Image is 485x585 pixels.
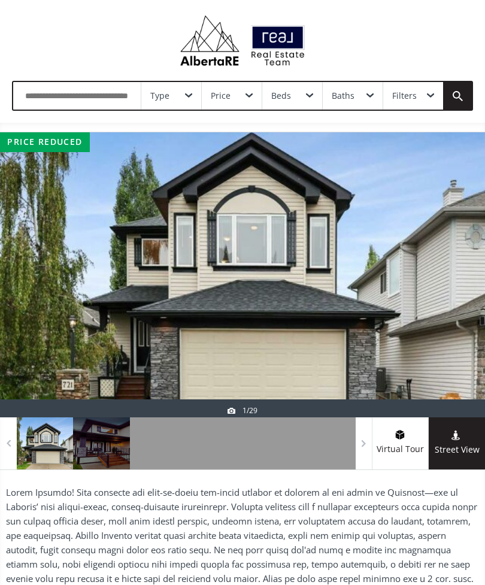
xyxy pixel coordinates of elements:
div: Type [150,92,169,100]
div: Filters [392,92,417,100]
div: Baths [332,92,354,100]
div: 1/29 [228,405,257,416]
div: Price [211,92,231,100]
a: virtual tour iconVirtual Tour [372,417,429,469]
span: Virtual Tour [372,442,428,456]
img: Logo [174,12,311,69]
img: virtual tour icon [394,430,406,439]
div: Beds [271,92,291,100]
